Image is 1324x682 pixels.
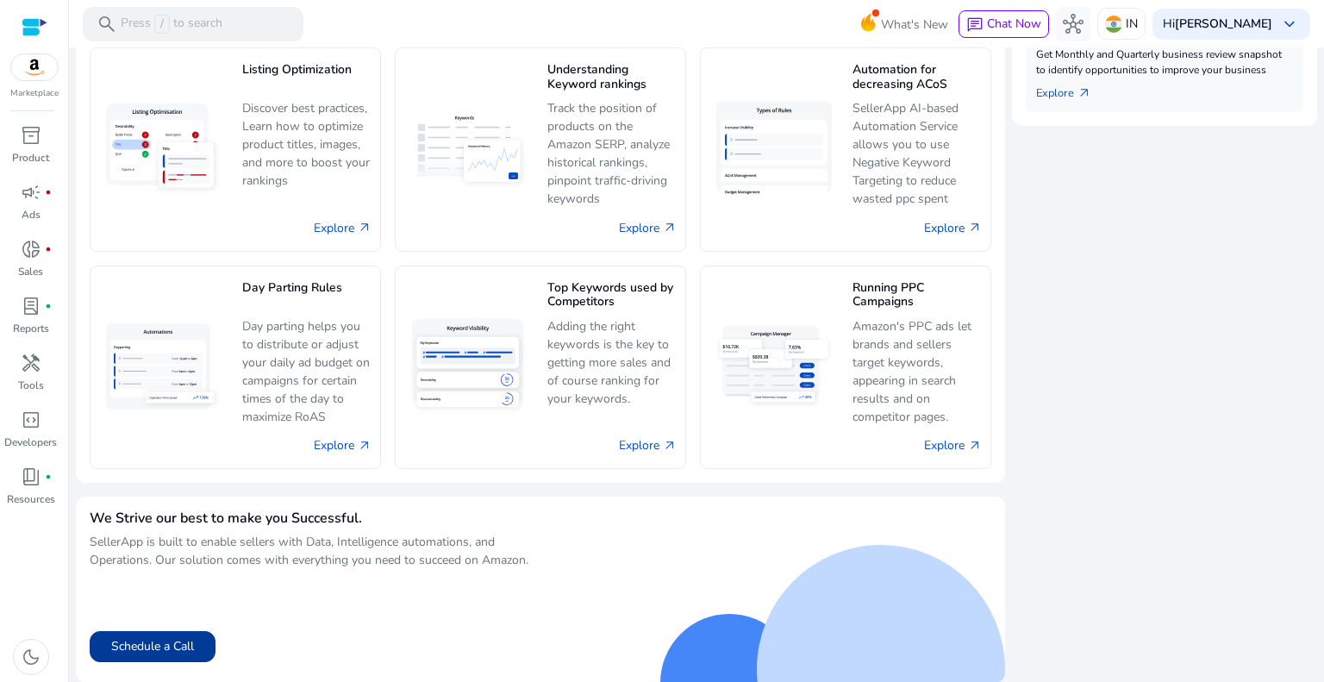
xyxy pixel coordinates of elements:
[968,221,982,235] span: arrow_outward
[21,647,41,667] span: dark_mode
[881,9,948,40] span: What's New
[1175,16,1272,32] b: [PERSON_NAME]
[4,435,57,450] p: Developers
[21,466,41,487] span: book_4
[358,221,372,235] span: arrow_outward
[547,281,677,311] h5: Top Keywords used by Competitors
[619,436,677,454] a: Explore
[13,321,49,336] p: Reports
[924,219,982,237] a: Explore
[99,316,228,417] img: Day Parting Rules
[1036,47,1293,78] p: Get Monthly and Quarterly business review snapshot to identify opportunities to improve your busi...
[404,104,534,195] img: Understanding Keyword rankings
[1279,14,1300,34] span: keyboard_arrow_down
[21,182,41,203] span: campaign
[619,219,677,237] a: Explore
[11,54,58,80] img: amazon.svg
[358,439,372,453] span: arrow_outward
[709,94,839,205] img: Automation for decreasing ACoS
[90,533,540,569] p: SellerApp is built to enable sellers with Data, Intelligence automations, and Operations. Our sol...
[90,510,540,527] h4: We Strive our best to make you Successful.
[18,378,44,393] p: Tools
[154,15,170,34] span: /
[663,221,677,235] span: arrow_outward
[852,317,982,426] p: Amazon's PPC ads let brands and sellers target keywords, appearing in search results and on compe...
[45,303,52,310] span: fiber_manual_record
[45,473,52,480] span: fiber_manual_record
[242,317,372,426] p: Day parting helps you to distribute or adjust your daily ad budget on campaigns for certain times...
[1163,18,1272,30] p: Hi
[22,207,41,222] p: Ads
[1126,9,1138,39] p: IN
[45,189,52,196] span: fiber_manual_record
[852,99,982,208] p: SellerApp AI-based Automation Service allows you to use Negative Keyword Targeting to reduce wast...
[663,439,677,453] span: arrow_outward
[968,439,982,453] span: arrow_outward
[1105,16,1122,33] img: in.svg
[21,353,41,373] span: handyman
[12,150,49,166] p: Product
[987,16,1041,32] span: Chat Now
[21,125,41,146] span: inventory_2
[852,281,982,311] h5: Running PPC Campaigns
[21,410,41,430] span: code_blocks
[966,16,984,34] span: chat
[45,246,52,253] span: fiber_manual_record
[547,99,677,208] p: Track the position of products on the Amazon SERP, analyze historical rankings, pinpoint traffic-...
[1056,7,1090,41] button: hub
[7,491,55,507] p: Resources
[547,317,677,408] p: Adding the right keywords is the key to getting more sales and of course ranking for your keywords.
[21,239,41,260] span: donut_small
[1077,86,1091,100] span: arrow_outward
[404,312,534,421] img: Top Keywords used by Competitors
[852,63,982,93] h5: Automation for decreasing ACoS
[121,15,222,34] p: Press to search
[314,219,372,237] a: Explore
[242,281,372,311] h5: Day Parting Rules
[10,87,59,100] p: Marketplace
[99,97,228,203] img: Listing Optimization
[18,264,43,279] p: Sales
[242,63,372,93] h5: Listing Optimization
[1063,14,1084,34] span: hub
[924,436,982,454] a: Explore
[97,14,117,34] span: search
[547,63,677,93] h5: Understanding Keyword rankings
[90,631,215,662] button: Schedule a Call
[21,296,41,316] span: lab_profile
[709,319,839,416] img: Running PPC Campaigns
[1036,78,1105,102] a: Explorearrow_outward
[959,10,1049,38] button: chatChat Now
[314,436,372,454] a: Explore
[242,99,372,190] p: Discover best practices, Learn how to optimize product titles, images, and more to boost your ran...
